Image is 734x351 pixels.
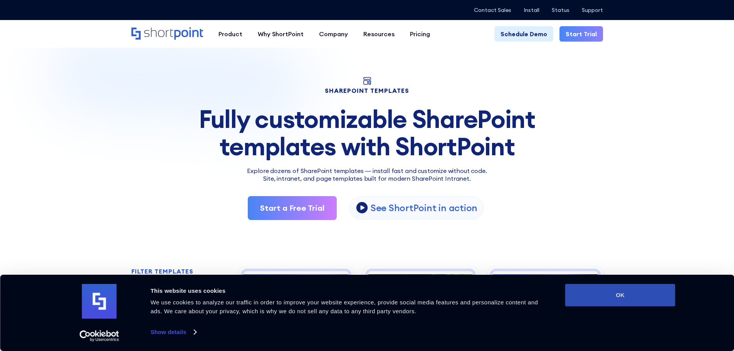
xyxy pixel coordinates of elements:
[349,196,484,220] a: open lightbox
[363,29,395,39] div: Resources
[552,7,569,13] a: Status
[311,26,356,42] a: Company
[151,286,548,296] div: This website uses cookies
[319,29,348,39] div: Company
[151,299,538,314] span: We use cookies to analyze our traffic in order to improve your website experience, provide social...
[131,27,203,40] a: Home
[82,284,117,319] img: logo
[131,166,603,175] p: Explore dozens of SharePoint templates — install fast and customize without code.
[131,175,603,182] h2: Site, intranet, and page templates built for modern SharePoint Intranet.
[565,284,675,306] button: OK
[494,26,553,42] a: Schedule Demo
[211,26,250,42] a: Product
[402,26,438,42] a: Pricing
[356,26,402,42] a: Resources
[131,268,193,274] div: FILTER TEMPLATES
[492,271,598,350] img: Team Hub 4 – SharePoint Employee Portal Template: Employee portal for people, calendar, skills, a...
[218,29,242,39] div: Product
[131,88,603,93] h1: SHAREPOINT TEMPLATES
[131,106,603,160] div: Fully customizable SharePoint templates with ShortPoint
[368,271,473,350] img: Intranet Layout 6 – SharePoint Homepage Design: Personalized intranet homepage for search, news, ...
[582,7,603,13] a: Support
[151,326,196,338] a: Show details
[410,29,430,39] div: Pricing
[250,26,311,42] a: Why ShortPoint
[244,271,349,350] img: Intranet Layout 2 – SharePoint Homepage Design: Modern homepage for news, tools, people, and events.
[559,26,603,42] a: Start Trial
[595,262,734,351] iframe: Chat Widget
[248,196,337,220] a: Start a Free Trial
[371,202,477,214] p: See ShortPoint in action
[524,7,539,13] a: Install
[258,29,304,39] div: Why ShortPoint
[66,330,133,342] a: Usercentrics Cookiebot - opens in a new window
[474,7,511,13] a: Contact Sales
